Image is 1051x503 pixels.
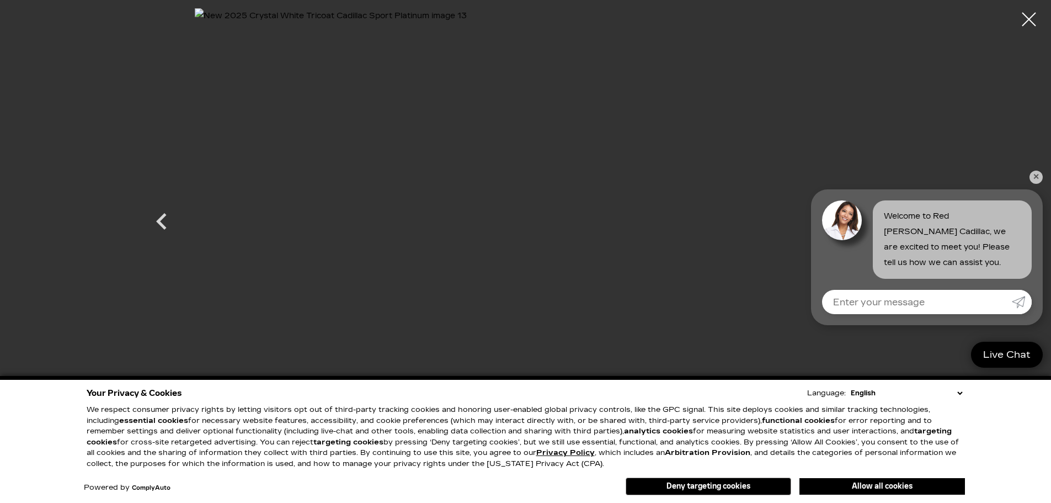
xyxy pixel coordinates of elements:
[822,200,862,240] img: Agent profile photo
[195,8,857,415] img: New 2025 Crystal White Tricoat Cadillac Sport Platinum image 13
[119,416,188,425] strong: essential cookies
[145,199,178,249] div: Previous
[536,448,595,457] u: Privacy Policy
[978,348,1036,361] span: Live Chat
[87,385,182,401] span: Your Privacy & Cookies
[822,290,1012,314] input: Enter your message
[1012,290,1032,314] a: Submit
[624,427,693,436] strong: analytics cookies
[313,438,383,447] strong: targeting cookies
[665,448,750,457] strong: Arbitration Provision
[87,427,952,447] strong: targeting cookies
[848,388,965,399] select: Language Select
[87,405,965,469] p: We respect consumer privacy rights by letting visitors opt out of third-party tracking cookies an...
[762,416,835,425] strong: functional cookies
[807,390,846,397] div: Language:
[971,342,1043,368] a: Live Chat
[84,484,170,491] div: Powered by
[132,485,170,491] a: ComplyAuto
[873,200,1032,279] div: Welcome to Red [PERSON_NAME] Cadillac, we are excited to meet you! Please tell us how we can assi...
[626,478,791,495] button: Deny targeting cookies
[799,478,965,495] button: Allow all cookies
